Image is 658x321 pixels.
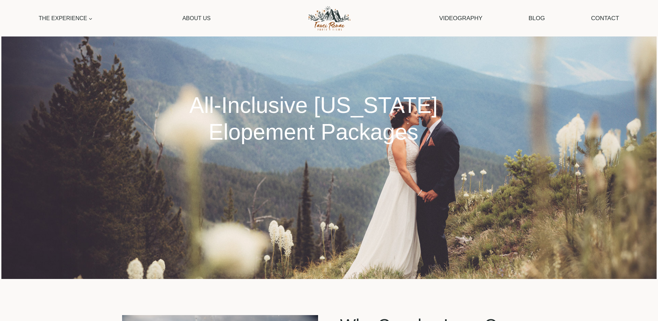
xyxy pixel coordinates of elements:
[35,10,214,26] nav: Primary
[39,14,93,23] span: The Experience
[436,9,486,27] a: Videography
[525,9,549,27] a: Blog
[436,9,623,27] nav: Secondary
[179,10,214,26] a: About Us
[300,4,358,33] img: Tami Renae Photo & Films Logo
[35,10,96,26] a: The Experience
[588,9,623,27] a: Contact
[173,92,453,146] h1: All-Inclusive [US_STATE] Elopement Packages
